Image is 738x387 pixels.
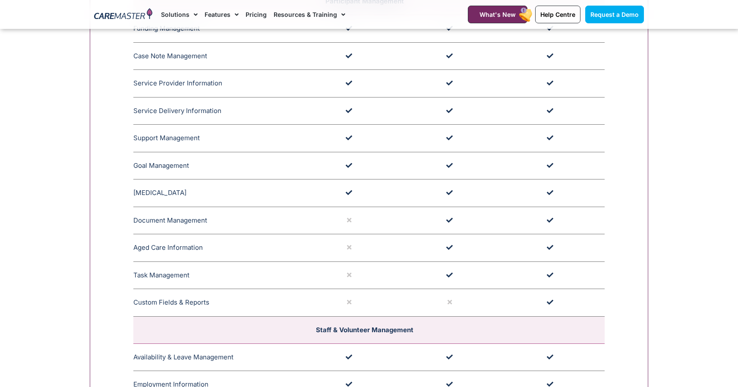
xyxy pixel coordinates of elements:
[133,125,303,152] td: Support Management
[133,261,303,289] td: Task Management
[133,152,303,179] td: Goal Management
[133,42,303,70] td: Case Note Management
[585,6,644,23] a: Request a Demo
[590,11,639,18] span: Request a Demo
[316,326,413,334] span: Staff & Volunteer Management
[133,97,303,125] td: Service Delivery Information
[468,6,527,23] a: What's New
[535,6,580,23] a: Help Centre
[540,11,575,18] span: Help Centre
[133,179,303,207] td: [MEDICAL_DATA]
[133,234,303,262] td: Aged Care Information
[133,289,303,317] td: Custom Fields & Reports
[94,8,152,21] img: CareMaster Logo
[133,343,303,371] td: Availability & Leave Management
[479,11,516,18] span: What's New
[133,207,303,234] td: Document Management
[133,70,303,98] td: Service Provider Information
